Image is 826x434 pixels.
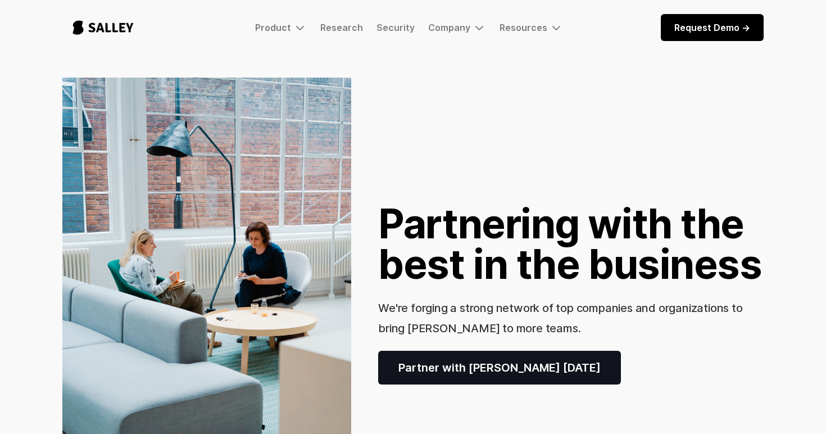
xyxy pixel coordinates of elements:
[661,14,764,41] a: Request Demo ->
[320,22,363,33] a: Research
[428,22,470,33] div: Company
[255,21,307,34] div: Product
[378,351,621,385] a: Partner with [PERSON_NAME] [DATE]
[378,204,764,284] h1: Partnering with the best in the business
[500,21,563,34] div: Resources
[500,22,547,33] div: Resources
[255,22,291,33] div: Product
[376,22,415,33] a: Security
[378,301,742,335] h3: We're forging a strong network of top companies and organizations to bring [PERSON_NAME] to more ...
[428,21,486,34] div: Company
[62,9,144,46] a: home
